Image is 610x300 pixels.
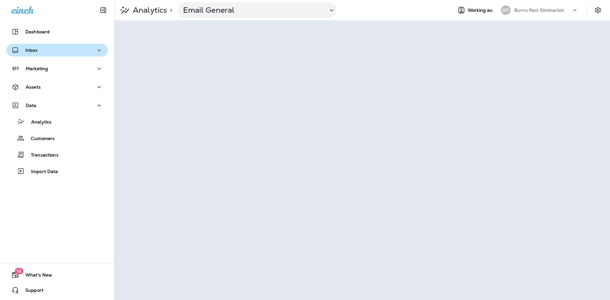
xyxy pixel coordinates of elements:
[514,8,564,13] p: Burns Pest Elimination
[24,136,55,142] p: Customers
[501,5,511,15] div: BP
[6,44,108,57] button: Inbox
[25,48,37,53] p: Inbox
[6,284,108,297] button: Support
[6,269,108,281] button: 18What's New
[468,8,495,13] span: Working as:
[25,29,50,34] p: Dashboard
[183,5,323,15] p: Email General
[592,4,604,16] button: Settings
[94,4,112,17] button: Collapse Sidebar
[6,99,108,112] button: Data
[6,81,108,93] button: Assets
[6,164,108,178] button: Import Data
[19,272,52,280] span: What's New
[26,84,41,90] p: Assets
[26,66,48,71] p: Marketing
[6,62,108,75] button: Marketing
[6,148,108,161] button: Transactions
[6,115,108,128] button: Analytics
[25,119,51,125] p: Analytics
[26,103,37,108] p: Data
[15,268,23,274] span: 18
[25,169,58,175] p: Import Data
[130,5,167,15] p: Analytics
[167,8,173,13] p: >
[24,152,58,158] p: Transactions
[19,288,44,295] span: Support
[6,131,108,145] button: Customers
[6,25,108,38] button: Dashboard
